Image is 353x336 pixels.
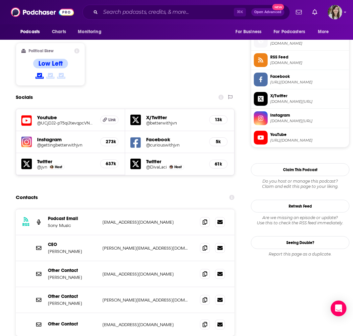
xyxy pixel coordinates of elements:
span: https://www.facebook.com/curiouswithjvn [270,80,346,85]
a: Show notifications dropdown [310,7,320,18]
a: @gettingbetterwithjvn [37,143,95,147]
span: For Podcasters [274,27,305,36]
a: @curiouswithjvn [146,143,204,147]
img: iconImage [21,137,32,147]
h5: Twitter [146,158,204,165]
a: Charts [48,26,70,38]
span: RSS Feed [270,54,346,60]
h5: Twitter [37,158,95,165]
p: [PERSON_NAME][EMAIL_ADDRESS][DOMAIN_NAME] [102,245,189,251]
p: [EMAIL_ADDRESS][DOMAIN_NAME] [102,322,189,327]
span: Do you host or manage this podcast? [251,179,349,184]
p: Sony Music [48,223,97,228]
a: Link [100,116,119,124]
span: YouTube [270,132,346,138]
span: twitter.com/betterwithjvn [270,99,346,104]
span: jonathanvanness.com [270,41,346,46]
span: Monitoring [78,27,101,36]
span: instagram.com/gettingbetterwithjvn [270,119,346,123]
h2: Contacts [16,191,38,204]
h2: Socials [16,91,33,103]
button: Open AdvancedNew [251,8,284,16]
h5: Facebook [146,136,204,143]
a: @UCjDJ2-p75qiJtevqpcVNgew [37,121,95,125]
img: User Profile [328,5,342,19]
p: [PERSON_NAME][EMAIL_ADDRESS][DOMAIN_NAME] [102,297,189,303]
p: Other Contact [48,294,97,299]
span: Host [55,165,62,169]
span: ⌘ K [234,8,246,16]
p: Podcast Email [48,216,97,221]
p: Other Contact [48,321,97,327]
a: @jvn [37,165,47,169]
button: Claim This Podcast [251,163,349,176]
a: RSS Feed[DOMAIN_NAME] [254,53,346,67]
h5: 61k [215,161,222,167]
h5: X/Twitter [146,114,204,121]
p: [PERSON_NAME] [48,249,97,254]
button: open menu [231,26,270,38]
a: Official Website[DOMAIN_NAME] [254,34,346,48]
p: Other Contact [48,268,97,273]
span: Instagram [270,112,346,118]
input: Search podcasts, credits, & more... [100,7,234,17]
span: Link [108,117,116,123]
div: Are we missing an episode or update? Use this to check the RSS feed immediately. [251,215,349,226]
h4: Low Left [38,59,63,68]
div: Claim and edit this page to your liking. [251,179,349,189]
span: New [272,4,284,10]
button: Refresh Feed [251,200,349,213]
button: open menu [73,26,110,38]
button: open menu [269,26,315,38]
img: Laci Mosley [169,165,173,169]
p: [PERSON_NAME] [48,301,97,306]
a: Instagram[DOMAIN_NAME][URL] [254,111,346,125]
button: Show profile menu [328,5,342,19]
span: X/Twitter [270,93,346,99]
span: Podcasts [20,27,40,36]
img: Jonathan Van Ness [50,165,54,169]
h5: Instagram [37,136,95,143]
span: Host [174,165,182,169]
h5: Youtube [37,114,95,121]
h3: RSS [22,222,30,227]
span: omnycontent.com [270,60,346,65]
a: YouTube[URL][DOMAIN_NAME] [254,131,346,145]
p: CEO [48,242,97,247]
p: [EMAIL_ADDRESS][DOMAIN_NAME] [102,271,189,277]
span: For Business [235,27,261,36]
span: Open Advanced [254,11,281,14]
img: Podchaser - Follow, Share and Rate Podcasts [11,6,74,18]
span: Facebook [270,74,346,79]
a: Facebook[URL][DOMAIN_NAME] [254,73,346,86]
h5: 13k [215,117,222,123]
a: Show notifications dropdown [293,7,304,18]
a: Seeing Double? [251,236,349,249]
a: @DivaLaci [146,165,167,169]
button: open menu [313,26,337,38]
span: More [318,27,329,36]
p: [PERSON_NAME] [48,275,97,280]
div: Open Intercom Messenger [331,301,346,316]
div: Search podcasts, credits, & more... [82,5,290,20]
span: https://www.youtube.com/channel/UCjDJ2-p75qiJtevqpcVNgew [270,138,346,143]
p: [EMAIL_ADDRESS][DOMAIN_NAME] [102,219,189,225]
button: open menu [16,26,48,38]
span: Charts [52,27,66,36]
h5: 5k [215,139,222,145]
h5: 637k [106,161,113,167]
span: Logged in as devinandrade [328,5,342,19]
h2: Political Skew [29,49,54,53]
h5: 273k [106,139,113,145]
a: @betterwithjvn [146,121,204,125]
div: Report this page as a duplicate. [251,252,349,257]
a: X/Twitter[DOMAIN_NAME][URL] [254,92,346,106]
